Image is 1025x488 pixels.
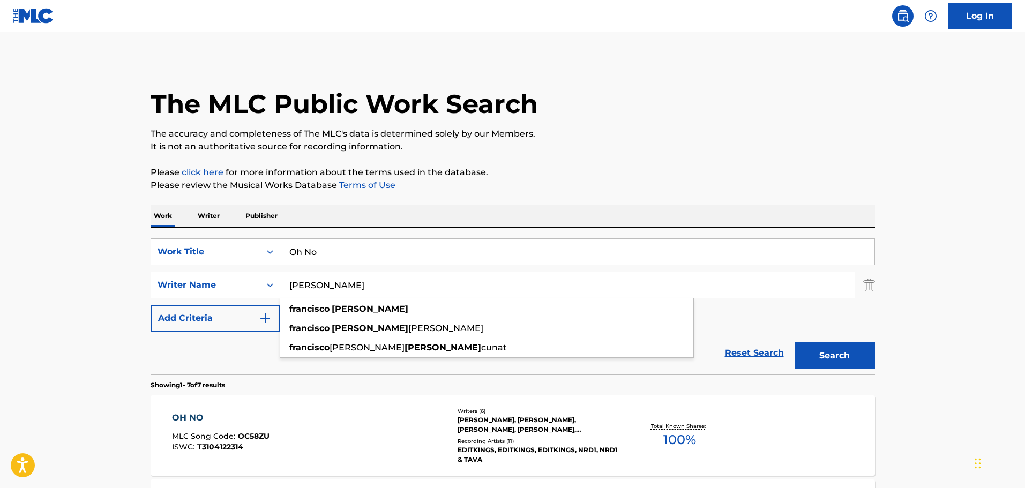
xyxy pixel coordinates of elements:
[920,5,941,27] div: Help
[197,442,243,452] span: T3104122314
[151,179,875,192] p: Please review the Musical Works Database
[151,88,538,120] h1: The MLC Public Work Search
[182,167,223,177] a: click here
[337,180,395,190] a: Terms of Use
[795,342,875,369] button: Search
[151,166,875,179] p: Please for more information about the terms used in the database.
[13,8,54,24] img: MLC Logo
[975,447,981,479] div: Drag
[892,5,914,27] a: Public Search
[896,10,909,22] img: search
[259,312,272,325] img: 9d2ae6d4665cec9f34b9.svg
[151,205,175,227] p: Work
[948,3,1012,29] a: Log In
[172,442,197,452] span: ISWC :
[863,272,875,298] img: Delete Criterion
[151,305,280,332] button: Add Criteria
[151,127,875,140] p: The accuracy and completeness of The MLC's data is determined solely by our Members.
[151,238,875,374] form: Search Form
[151,140,875,153] p: It is not an authoritative source for recording information.
[289,304,330,314] strong: francisco
[481,342,507,352] span: cunat
[924,10,937,22] img: help
[458,407,619,415] div: Writers ( 6 )
[172,431,238,441] span: MLC Song Code :
[330,342,405,352] span: [PERSON_NAME]
[458,415,619,434] div: [PERSON_NAME], [PERSON_NAME], [PERSON_NAME], [PERSON_NAME], [PERSON_NAME], [PERSON_NAME]
[720,341,789,365] a: Reset Search
[458,445,619,464] div: EDITKINGS, EDITKINGS, EDITKINGS, NRD1, NRD1 & TAVA
[408,323,483,333] span: [PERSON_NAME]
[151,380,225,390] p: Showing 1 - 7 of 7 results
[289,323,330,333] strong: francisco
[458,437,619,445] div: Recording Artists ( 11 )
[172,411,270,424] div: OH NO
[238,431,270,441] span: OC58ZU
[158,279,254,291] div: Writer Name
[289,342,330,352] strong: francisco
[332,304,408,314] strong: [PERSON_NAME]
[405,342,481,352] strong: [PERSON_NAME]
[151,395,875,476] a: OH NOMLC Song Code:OC58ZUISWC:T3104122314Writers (6)[PERSON_NAME], [PERSON_NAME], [PERSON_NAME], ...
[651,422,708,430] p: Total Known Shares:
[971,437,1025,488] iframe: Chat Widget
[332,323,408,333] strong: [PERSON_NAME]
[194,205,223,227] p: Writer
[158,245,254,258] div: Work Title
[242,205,281,227] p: Publisher
[663,430,696,449] span: 100 %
